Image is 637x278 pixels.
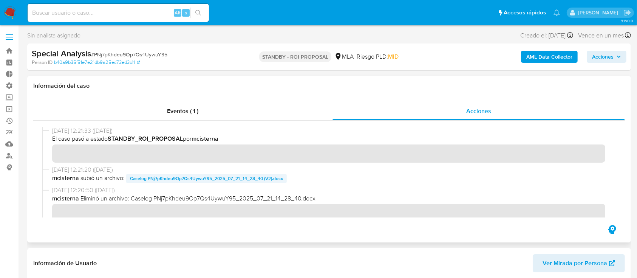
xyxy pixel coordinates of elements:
h1: Información del caso [33,82,625,90]
span: Vence en un mes [578,31,624,40]
button: AML Data Collector [521,51,578,63]
button: search-icon [190,8,206,18]
span: Alt [175,9,181,16]
div: MLA [334,53,354,61]
span: Acciones [592,51,614,63]
input: Buscar usuario o caso... [28,8,209,18]
a: Salir [623,9,631,17]
p: ezequiel.castrillon@mercadolibre.com [578,9,621,16]
span: Riesgo PLD: [357,53,399,61]
p: STANDBY - ROI PROPOSAL [259,51,331,62]
a: b40a9b35f51e7e21db9a25ec73ed3c11 [54,59,140,66]
span: # PNj7pKhdeu9Op7Qs4UywuY95 [91,51,167,58]
button: Ver Mirada por Persona [533,254,625,272]
span: Eventos ( 1 ) [167,107,198,115]
span: MID [388,52,399,61]
div: Creado el: [DATE] [520,30,573,40]
span: - [575,30,577,40]
a: Notificaciones [554,9,560,16]
span: Sin analista asignado [27,31,80,40]
b: AML Data Collector [526,51,572,63]
b: Person ID [32,59,53,66]
span: Accesos rápidos [504,9,546,17]
button: Acciones [587,51,626,63]
h1: Información de Usuario [33,259,97,267]
span: Acciones [466,107,491,115]
span: s [185,9,187,16]
b: Special Analysis [32,47,91,59]
span: Ver Mirada por Persona [543,254,607,272]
